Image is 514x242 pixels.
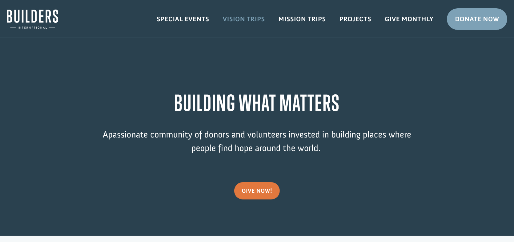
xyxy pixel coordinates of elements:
h1: BUILDING WHAT MATTERS [91,90,423,119]
img: Builders International [7,10,58,29]
span: [GEOGRAPHIC_DATA] , [GEOGRAPHIC_DATA] [17,25,85,29]
img: emoji grinningFace [11,13,16,18]
span: A [103,129,108,140]
a: Vision Trips [216,10,272,28]
a: Give Monthly [378,10,440,28]
button: Donate [87,12,114,23]
img: US.png [11,25,15,29]
div: [PERSON_NAME] donated $50 [11,6,85,18]
a: Special Events [150,10,216,28]
a: Donate Now [447,8,507,30]
div: to [11,19,85,23]
p: passionate community of donors and volunteers invested in building places where people find hope ... [91,128,423,164]
a: give now! [234,182,280,199]
strong: [GEOGRAPHIC_DATA] [14,19,52,23]
a: Mission Trips [272,10,333,28]
a: Projects [333,10,378,28]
